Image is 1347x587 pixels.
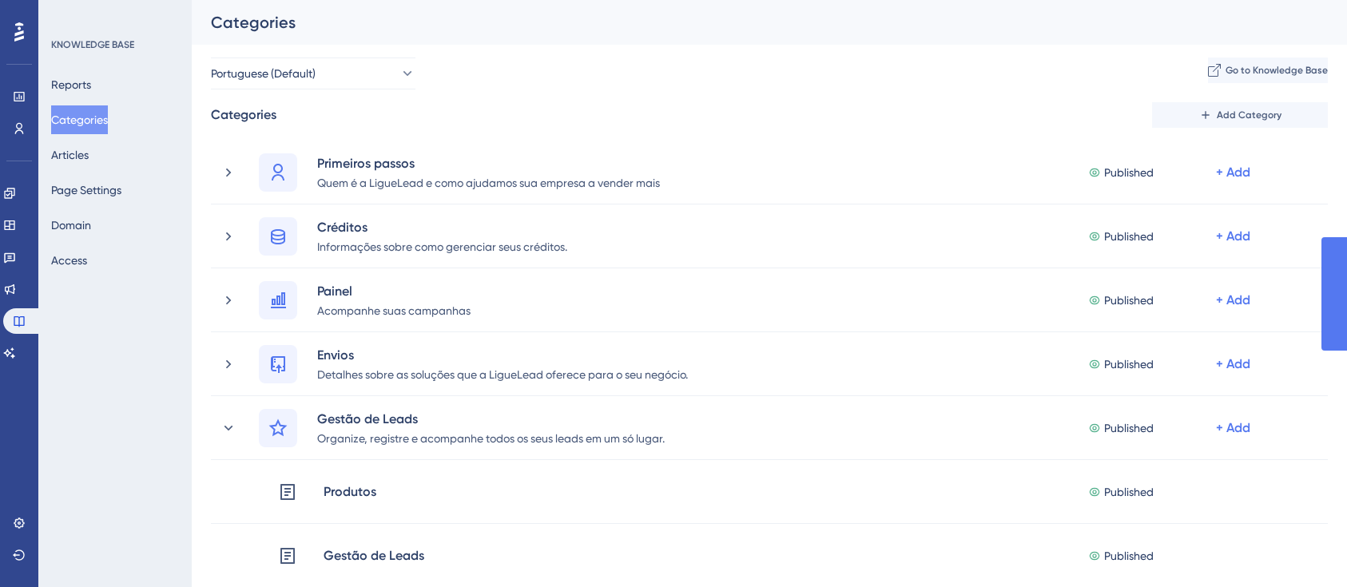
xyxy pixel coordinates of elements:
[51,70,91,99] button: Reports
[316,236,568,256] div: Informações sobre como gerenciar seus créditos.
[211,11,1288,34] div: Categories
[316,364,689,383] div: Detalhes sobre as soluções que a LigueLead oferece para o seu negócio.
[316,409,666,428] div: Gestão de Leads
[1152,102,1328,128] button: Add Category
[1208,58,1328,83] button: Go to Knowledge Base
[211,64,316,83] span: Portuguese (Default)
[1216,291,1250,310] div: + Add
[323,545,425,566] div: Gestão de Leads
[1104,227,1154,246] span: Published
[1226,64,1328,77] span: Go to Knowledge Base
[1216,227,1250,246] div: + Add
[51,176,121,204] button: Page Settings
[316,300,471,319] div: Acompanhe suas campanhas
[316,173,661,192] div: Quem é a LigueLead e como ajudamos sua empresa a vender mais
[1104,355,1154,374] span: Published
[316,345,689,364] div: Envios
[211,105,276,125] div: Categories
[316,217,568,236] div: Créditos
[1217,109,1281,121] span: Add Category
[51,246,87,275] button: Access
[1216,418,1250,438] div: + Add
[1104,418,1154,438] span: Published
[211,58,415,89] button: Portuguese (Default)
[316,281,471,300] div: Painel
[1104,546,1154,565] span: Published
[51,211,91,240] button: Domain
[51,141,89,169] button: Articles
[316,153,661,173] div: Primeiros passos
[1216,355,1250,374] div: + Add
[1104,163,1154,182] span: Published
[51,38,134,51] div: KNOWLEDGE BASE
[316,428,666,447] div: Organize, registre e acompanhe todos os seus leads em um só lugar.
[1104,291,1154,310] span: Published
[1280,524,1328,572] iframe: UserGuiding AI Assistant Launcher
[1216,163,1250,182] div: + Add
[51,105,108,134] button: Categories
[323,482,377,502] div: Produtos
[1104,482,1154,502] span: Published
